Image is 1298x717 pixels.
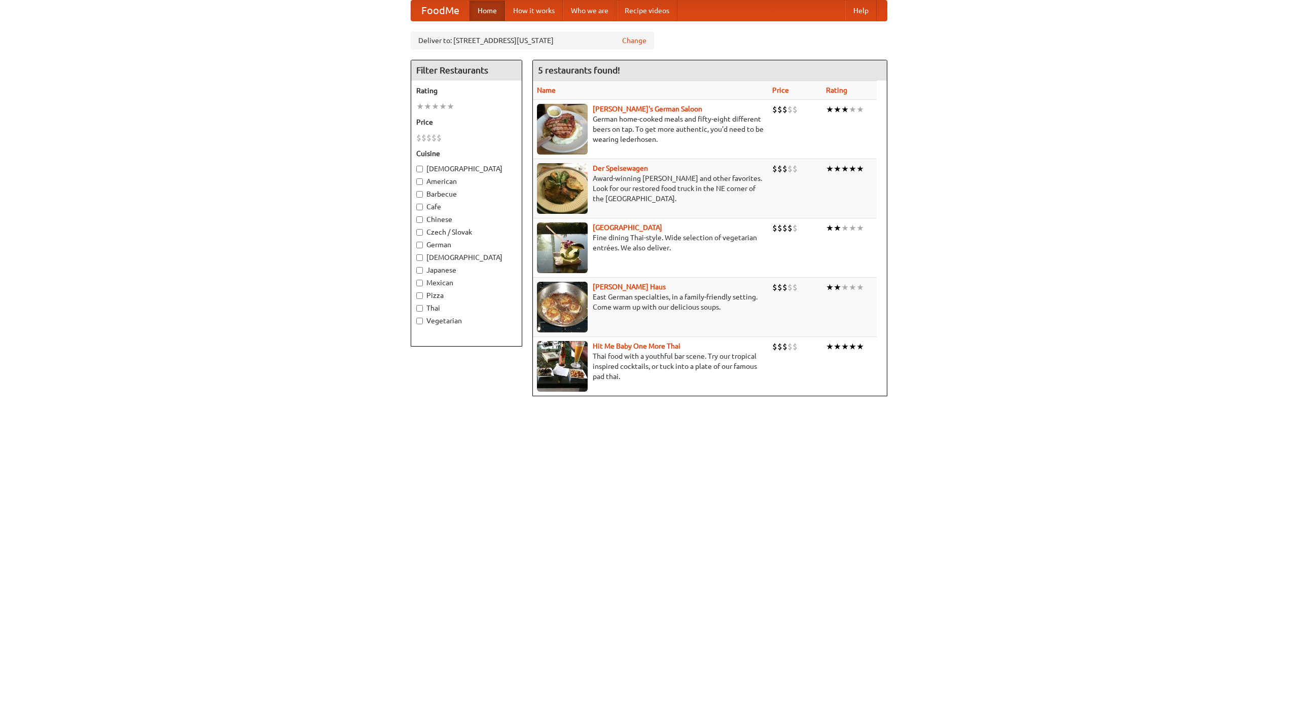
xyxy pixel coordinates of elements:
label: Pizza [416,290,517,300]
li: ★ [849,222,856,234]
li: $ [772,163,777,174]
label: Thai [416,303,517,313]
li: ★ [849,163,856,174]
img: satay.jpg [537,222,588,273]
li: $ [782,222,787,234]
input: [DEMOGRAPHIC_DATA] [416,254,423,261]
li: ★ [431,101,439,112]
li: ★ [856,163,864,174]
li: ★ [834,282,841,293]
li: $ [772,222,777,234]
input: [DEMOGRAPHIC_DATA] [416,166,423,172]
input: Cafe [416,204,423,210]
label: Cafe [416,202,517,212]
li: $ [777,163,782,174]
a: [GEOGRAPHIC_DATA] [593,223,662,232]
p: East German specialties, in a family-friendly setting. Come warm up with our delicious soups. [537,292,764,312]
li: $ [426,132,431,143]
li: $ [782,104,787,115]
p: Award-winning [PERSON_NAME] and other favorites. Look for our restored food truck in the NE corne... [537,173,764,204]
div: Deliver to: [STREET_ADDRESS][US_STATE] [411,31,654,50]
a: Rating [826,86,847,94]
li: $ [777,222,782,234]
input: Vegetarian [416,318,423,324]
li: $ [787,222,792,234]
li: ★ [826,341,834,352]
li: $ [787,163,792,174]
p: Fine dining Thai-style. Wide selection of vegetarian entrées. We also deliver. [537,233,764,253]
h5: Rating [416,86,517,96]
label: Czech / Slovak [416,227,517,237]
a: Home [470,1,505,21]
li: $ [437,132,442,143]
img: kohlhaus.jpg [537,282,588,332]
a: Who we are [563,1,617,21]
input: Barbecue [416,191,423,198]
li: ★ [439,101,447,112]
a: Der Speisewagen [593,164,648,172]
li: ★ [841,222,849,234]
li: ★ [826,104,834,115]
input: Pizza [416,292,423,299]
label: [DEMOGRAPHIC_DATA] [416,164,517,174]
a: Change [622,35,646,46]
label: Japanese [416,265,517,275]
b: [PERSON_NAME]'s German Saloon [593,105,702,113]
p: Thai food with a youthful bar scene. Try our tropical inspired cocktails, or tuck into a plate of... [537,351,764,382]
li: ★ [826,282,834,293]
img: esthers.jpg [537,104,588,155]
li: $ [777,104,782,115]
li: $ [782,163,787,174]
a: Hit Me Baby One More Thai [593,342,680,350]
li: $ [782,282,787,293]
li: $ [772,341,777,352]
li: $ [431,132,437,143]
a: FoodMe [411,1,470,21]
li: ★ [856,341,864,352]
label: Mexican [416,278,517,288]
a: How it works [505,1,563,21]
li: $ [787,282,792,293]
li: $ [792,104,798,115]
li: ★ [834,222,841,234]
a: Name [537,86,556,94]
label: German [416,240,517,250]
input: Chinese [416,216,423,223]
a: Price [772,86,789,94]
label: Vegetarian [416,316,517,326]
li: ★ [826,222,834,234]
li: $ [792,341,798,352]
li: ★ [849,282,856,293]
input: Japanese [416,267,423,274]
li: ★ [834,163,841,174]
li: ★ [826,163,834,174]
li: $ [792,222,798,234]
li: $ [421,132,426,143]
a: [PERSON_NAME] Haus [593,283,666,291]
img: babythai.jpg [537,341,588,392]
li: ★ [849,341,856,352]
li: ★ [856,282,864,293]
li: $ [777,341,782,352]
li: ★ [424,101,431,112]
li: ★ [856,104,864,115]
li: ★ [841,104,849,115]
li: ★ [856,222,864,234]
li: ★ [841,341,849,352]
li: $ [772,104,777,115]
h5: Cuisine [416,148,517,159]
label: Chinese [416,214,517,224]
li: $ [416,132,421,143]
input: German [416,242,423,248]
li: $ [772,282,777,293]
li: ★ [841,282,849,293]
li: $ [787,341,792,352]
h5: Price [416,117,517,127]
li: ★ [416,101,424,112]
li: ★ [447,101,454,112]
input: Thai [416,305,423,312]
